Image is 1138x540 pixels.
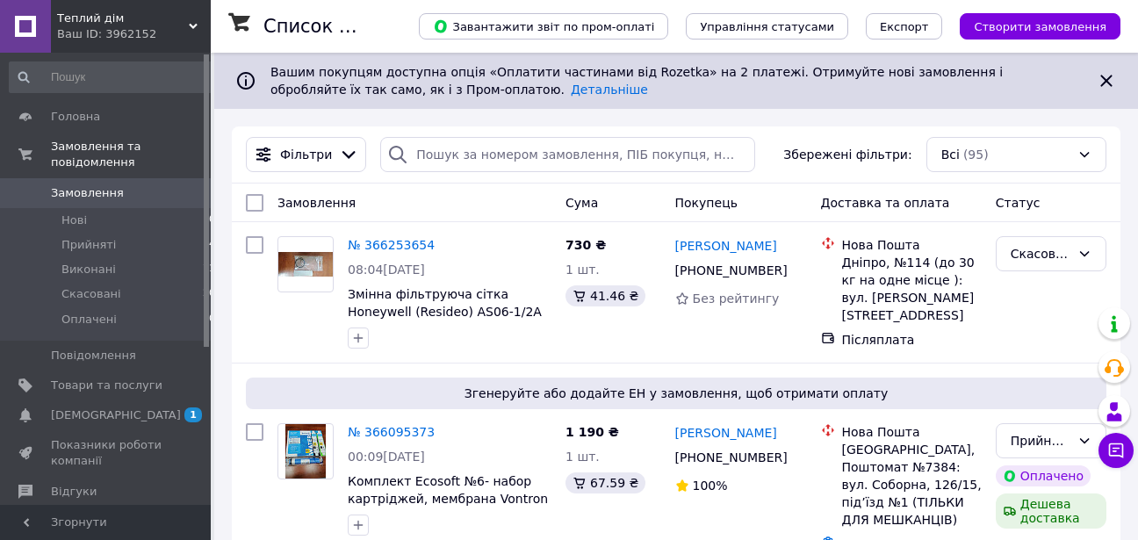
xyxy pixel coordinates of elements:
[996,493,1106,529] div: Дешева доставка
[51,139,211,170] span: Замовлення та повідомлення
[1098,433,1134,468] button: Чат з покупцем
[700,20,834,33] span: Управління статусами
[693,479,728,493] span: 100%
[51,378,162,393] span: Товари та послуги
[278,252,333,277] img: Фото товару
[348,450,425,464] span: 00:09[DATE]
[348,238,435,252] a: № 366253654
[693,292,780,306] span: Без рейтингу
[380,137,755,172] input: Пошук за номером замовлення, ПІБ покупця, номером телефону, Email, номером накладної
[209,212,215,228] span: 0
[675,424,777,442] a: [PERSON_NAME]
[842,254,982,324] div: Дніпро, №114 (до 30 кг на одне місце ): вул. [PERSON_NAME][STREET_ADDRESS]
[842,423,982,441] div: Нова Пошта
[433,18,654,34] span: Завантажити звіт по пром-оплаті
[880,20,929,33] span: Експорт
[51,109,100,125] span: Головна
[783,146,911,163] span: Збережені фільтри:
[675,237,777,255] a: [PERSON_NAME]
[51,348,136,364] span: Повідомлення
[1011,431,1070,450] div: Прийнято
[960,13,1120,40] button: Створити замовлення
[348,425,435,439] a: № 366095373
[866,13,943,40] button: Експорт
[842,236,982,254] div: Нова Пошта
[285,424,327,479] img: Фото товару
[571,83,648,97] a: Детальніше
[842,441,982,529] div: [GEOGRAPHIC_DATA], Поштомат №7384: вул. Соборна, 126/15, під’їзд №1 (ТІЛЬКИ ДЛЯ МЕШКАНЦІВ)
[253,385,1099,402] span: Згенеруйте або додайте ЕН у замовлення, щоб отримати оплату
[419,13,668,40] button: Завантажити звіт по пром-оплаті
[184,407,202,422] span: 1
[57,26,211,42] div: Ваш ID: 3962152
[942,18,1120,32] a: Створити замовлення
[61,312,117,328] span: Оплачені
[57,11,189,26] span: Теплий дім
[280,146,332,163] span: Фільтри
[203,262,215,277] span: 71
[565,425,619,439] span: 1 190 ₴
[941,146,960,163] span: Всі
[1011,244,1070,263] div: Скасовано
[270,65,1003,97] span: Вашим покупцям доступна опція «Оплатити частинами від Rozetka» на 2 платежі. Отримуйте нові замов...
[565,263,600,277] span: 1 шт.
[686,13,848,40] button: Управління статусами
[565,238,606,252] span: 730 ₴
[61,212,87,228] span: Нові
[263,16,442,37] h1: Список замовлень
[565,196,598,210] span: Cума
[565,285,645,306] div: 41.46 ₴
[672,445,791,470] div: [PHONE_NUMBER]
[675,196,738,210] span: Покупець
[672,258,791,283] div: [PHONE_NUMBER]
[565,472,645,493] div: 67.59 ₴
[963,148,989,162] span: (95)
[821,196,950,210] span: Доставка та оплата
[277,423,334,479] a: Фото товару
[565,450,600,464] span: 1 шт.
[348,263,425,277] span: 08:04[DATE]
[277,236,334,292] a: Фото товару
[51,484,97,500] span: Відгуки
[51,185,124,201] span: Замовлення
[61,286,121,302] span: Скасовані
[61,237,116,253] span: Прийняті
[51,407,181,423] span: [DEMOGRAPHIC_DATA]
[996,465,1091,486] div: Оплачено
[974,20,1106,33] span: Створити замовлення
[209,237,215,253] span: 4
[9,61,217,93] input: Пошук
[203,286,215,302] span: 20
[996,196,1041,210] span: Статус
[348,287,542,336] a: Змінна фільтруюча сітка Honeywell (Resideo) AS06-1/2A (100мкм)
[842,331,982,349] div: Післяплата
[51,437,162,469] span: Показники роботи компанії
[277,196,356,210] span: Замовлення
[209,312,215,328] span: 0
[61,262,116,277] span: Виконані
